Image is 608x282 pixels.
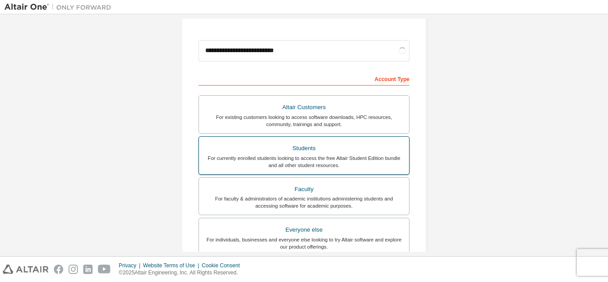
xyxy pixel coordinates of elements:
[204,101,404,114] div: Altair Customers
[4,3,116,12] img: Altair One
[143,262,202,269] div: Website Terms of Use
[204,142,404,155] div: Students
[204,236,404,250] div: For individuals, businesses and everyone else looking to try Altair software and explore our prod...
[204,195,404,209] div: For faculty & administrators of academic institutions administering students and accessing softwa...
[202,262,245,269] div: Cookie Consent
[119,262,143,269] div: Privacy
[98,265,111,274] img: youtube.svg
[119,269,245,277] p: © 2025 Altair Engineering, Inc. All Rights Reserved.
[83,265,93,274] img: linkedin.svg
[204,224,404,236] div: Everyone else
[69,265,78,274] img: instagram.svg
[204,183,404,196] div: Faculty
[204,114,404,128] div: For existing customers looking to access software downloads, HPC resources, community, trainings ...
[54,265,63,274] img: facebook.svg
[3,265,49,274] img: altair_logo.svg
[199,71,409,86] div: Account Type
[204,155,404,169] div: For currently enrolled students looking to access the free Altair Student Edition bundle and all ...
